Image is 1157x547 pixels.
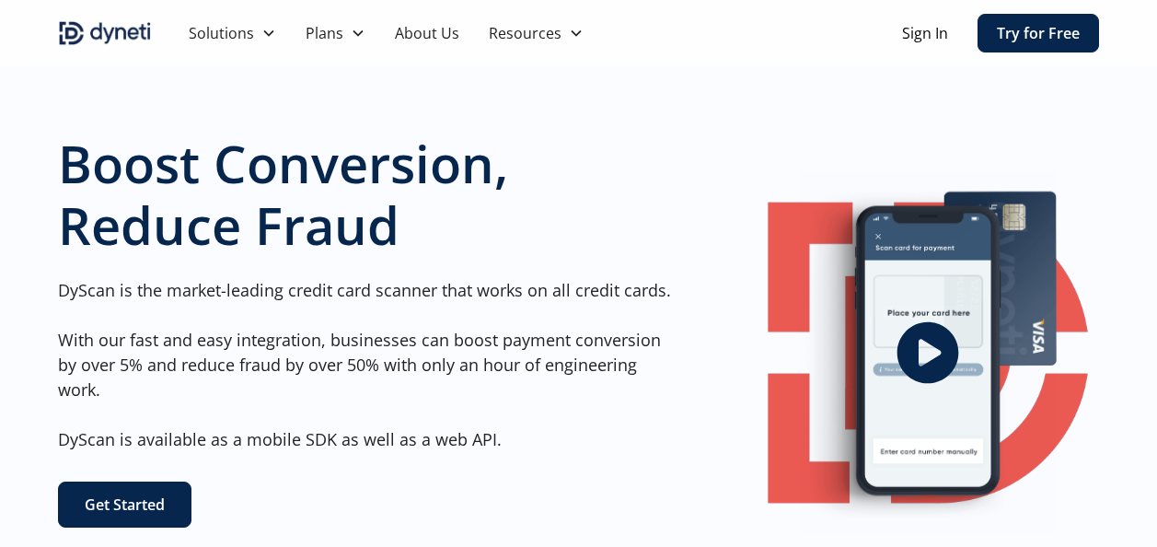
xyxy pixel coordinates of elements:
div: Solutions [189,22,254,44]
p: DyScan is the market-leading credit card scanner that works on all credit cards. With our fast an... [58,278,683,452]
img: Image of a mobile Dyneti UI scanning a credit card [799,172,1056,532]
a: Try for Free [978,14,1099,52]
div: Plans [306,22,343,44]
a: Get Started [58,482,191,528]
div: Resources [489,22,561,44]
div: Solutions [174,15,291,52]
div: Plans [291,15,380,52]
h1: Boost Conversion, Reduce Fraud [58,133,683,256]
a: Sign In [902,22,948,44]
a: home [58,18,152,48]
a: open lightbox [757,172,1100,532]
img: Dyneti indigo logo [58,18,152,48]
